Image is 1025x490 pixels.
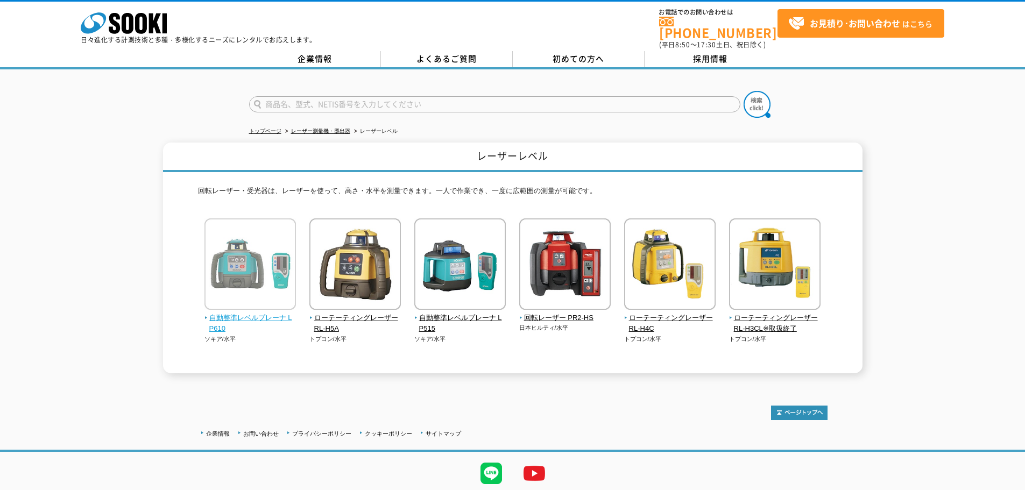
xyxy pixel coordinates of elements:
img: 自動整準レベルプレーナ LP610 [204,218,296,313]
a: レーザー測量機・墨出器 [291,128,350,134]
a: 自動整準レベルプレーナ LP515 [414,302,506,335]
a: ローテーティングレーザー RL-H4C [624,302,716,335]
p: 日々進化する計測技術と多種・多様化するニーズにレンタルでお応えします。 [81,37,316,43]
h1: レーザーレベル [163,143,863,172]
a: お問い合わせ [243,430,279,437]
span: お電話でのお問い合わせは [659,9,777,16]
p: トプコン/水平 [309,335,401,344]
span: 17:30 [697,40,716,49]
span: ローテーティングレーザー RL-H4C [624,313,716,335]
p: 日本ヒルティ/水平 [519,323,611,332]
input: 商品名、型式、NETIS番号を入力してください [249,96,740,112]
p: トプコン/水平 [624,335,716,344]
a: 初めての方へ [513,51,645,67]
span: 8:50 [675,40,690,49]
a: 企業情報 [249,51,381,67]
a: プライバシーポリシー [292,430,351,437]
span: 自動整準レベルプレーナ LP610 [204,313,296,335]
img: btn_search.png [744,91,770,118]
span: ローテーティングレーザー RL-H3CL※取扱終了 [729,313,821,335]
img: ローテーティングレーザー RL-H5A [309,218,401,313]
a: クッキーポリシー [365,430,412,437]
a: サイトマップ [426,430,461,437]
a: 回転レーザー PR2-HS [519,302,611,324]
img: ローテーティングレーザー RL-H4C [624,218,716,313]
span: はこちら [788,16,932,32]
a: ローテーティングレーザー RL-H3CL※取扱終了 [729,302,821,335]
p: トプコン/水平 [729,335,821,344]
img: ローテーティングレーザー RL-H3CL※取扱終了 [729,218,821,313]
a: ローテーティングレーザー RL-H5A [309,302,401,335]
img: 自動整準レベルプレーナ LP515 [414,218,506,313]
a: よくあるご質問 [381,51,513,67]
strong: お見積り･お問い合わせ [810,17,900,30]
span: 自動整準レベルプレーナ LP515 [414,313,506,335]
span: 回転レーザー PR2-HS [519,313,611,324]
a: [PHONE_NUMBER] [659,17,777,39]
li: レーザーレベル [352,126,398,137]
span: (平日 ～ 土日、祝日除く) [659,40,766,49]
p: ソキア/水平 [204,335,296,344]
p: ソキア/水平 [414,335,506,344]
span: 初めての方へ [553,53,604,65]
p: 回転レーザー・受光器は、レーザーを使って、高さ・水平を測量できます。一人で作業でき、一度に広範囲の測量が可能です。 [198,186,828,202]
a: 採用情報 [645,51,776,67]
a: トップページ [249,128,281,134]
img: トップページへ [771,406,828,420]
a: 自動整準レベルプレーナ LP610 [204,302,296,335]
a: 企業情報 [206,430,230,437]
span: ローテーティングレーザー RL-H5A [309,313,401,335]
a: お見積り･お問い合わせはこちら [777,9,944,38]
img: 回転レーザー PR2-HS [519,218,611,313]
